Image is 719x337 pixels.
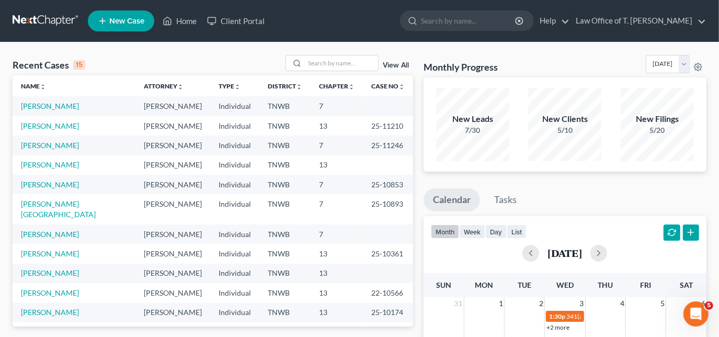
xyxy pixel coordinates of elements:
td: [PERSON_NAME] [135,116,210,136]
td: 25-11246 [363,136,413,155]
td: TNWB [259,136,311,155]
td: Individual [210,96,259,116]
i: unfold_more [40,84,46,90]
td: 13 [311,264,363,283]
td: 25-10853 [363,175,413,194]
td: 7 [311,194,363,224]
td: 7 [311,96,363,116]
span: Mon [475,280,493,289]
span: Fri [640,280,651,289]
a: Calendar [424,188,480,211]
a: Attorneyunfold_more [144,82,184,90]
a: Nameunfold_more [21,82,46,90]
a: [PERSON_NAME] [21,230,79,239]
input: Search by name... [305,55,378,71]
div: New Filings [621,113,694,125]
a: [PERSON_NAME] [21,160,79,169]
a: +2 more [546,323,569,331]
td: 25-10174 [363,303,413,322]
div: 15 [73,60,85,70]
td: Individual [210,224,259,244]
td: Individual [210,244,259,263]
span: 1:30p [549,312,565,320]
td: [PERSON_NAME] [135,303,210,322]
td: 13 [311,155,363,175]
span: 2 [538,297,544,310]
td: TNWB [259,224,311,244]
i: unfold_more [177,84,184,90]
a: [PERSON_NAME] [21,308,79,317]
i: unfold_more [398,84,405,90]
td: 13 [311,116,363,136]
td: Individual [210,303,259,322]
td: [PERSON_NAME] [135,194,210,224]
a: Client Portal [202,12,270,30]
span: Tue [518,280,531,289]
td: 25-11210 [363,116,413,136]
button: list [507,224,527,239]
td: TNWB [259,175,311,194]
span: New Case [109,17,144,25]
td: [PERSON_NAME] [135,136,210,155]
td: Individual [210,136,259,155]
td: TNWB [259,155,311,175]
span: Sun [436,280,451,289]
div: New Clients [528,113,601,125]
td: 25-10361 [363,244,413,263]
a: Districtunfold_more [268,82,302,90]
div: 5/20 [621,125,694,136]
div: Recent Cases [13,59,85,71]
td: [PERSON_NAME] [135,96,210,116]
button: week [459,224,485,239]
div: 5/10 [528,125,601,136]
a: [PERSON_NAME] [21,141,79,150]
i: unfold_more [296,84,302,90]
i: unfold_more [348,84,355,90]
td: TNWB [259,264,311,283]
a: [PERSON_NAME][GEOGRAPHIC_DATA] [21,199,96,219]
span: 6 [700,297,706,310]
td: TNWB [259,283,311,302]
iframe: Intercom live chat [683,301,709,327]
a: [PERSON_NAME] [21,268,79,277]
button: day [485,224,507,239]
td: Individual [210,155,259,175]
td: 25-10893 [363,194,413,224]
a: [PERSON_NAME] [21,102,79,110]
span: 31 [453,297,464,310]
a: [PERSON_NAME] [21,121,79,130]
a: Help [534,12,569,30]
span: Sat [680,280,693,289]
td: 7 [311,175,363,194]
td: Individual [210,283,259,302]
td: 7 [311,136,363,155]
td: Individual [210,194,259,224]
td: [PERSON_NAME] [135,244,210,263]
a: Tasks [485,188,526,211]
a: [PERSON_NAME] [21,249,79,258]
td: [PERSON_NAME] [135,264,210,283]
td: Individual [210,264,259,283]
span: 5 [659,297,666,310]
a: Case Nounfold_more [371,82,405,90]
i: unfold_more [234,84,241,90]
td: TNWB [259,116,311,136]
td: TNWB [259,303,311,322]
td: 22-10566 [363,283,413,302]
span: 3 [579,297,585,310]
td: Individual [210,175,259,194]
td: [PERSON_NAME] [135,175,210,194]
span: Thu [598,280,613,289]
span: Wed [556,280,574,289]
td: 13 [311,303,363,322]
td: 13 [311,244,363,263]
h2: [DATE] [547,248,582,259]
a: Law Office of T. [PERSON_NAME] [570,12,706,30]
td: TNWB [259,244,311,263]
span: 5 [705,301,713,310]
span: 1 [498,297,504,310]
a: Typeunfold_more [219,82,241,90]
input: Search by name... [421,11,517,30]
td: 7 [311,224,363,244]
div: 7/30 [436,125,509,136]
